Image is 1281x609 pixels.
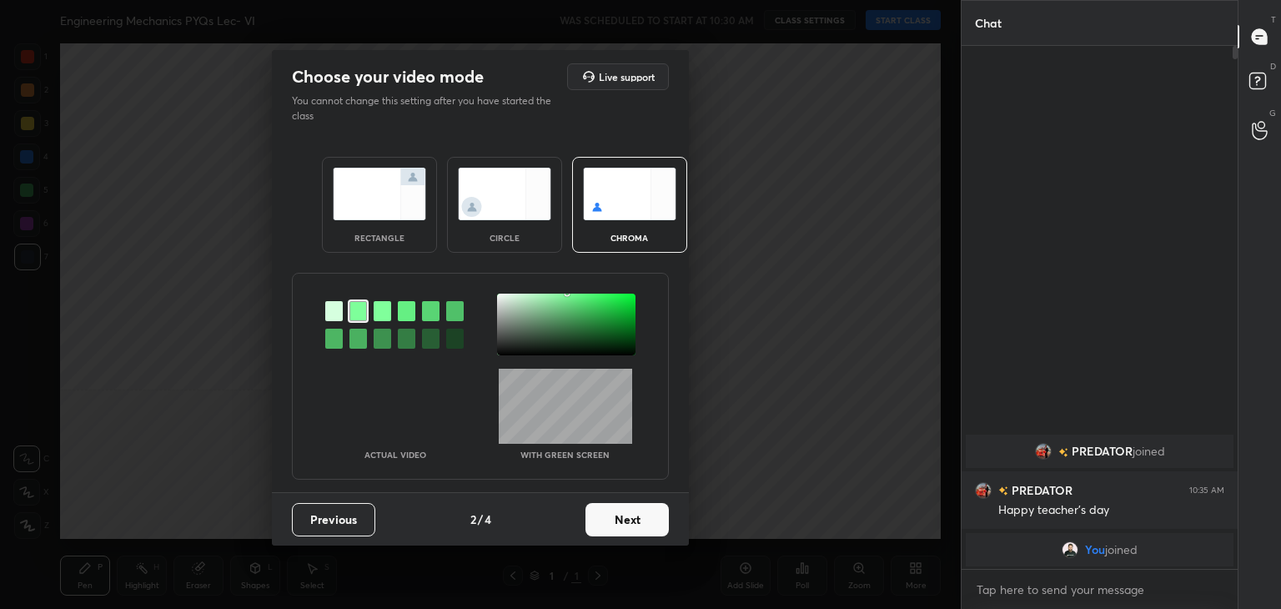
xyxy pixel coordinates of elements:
[1269,107,1276,119] p: G
[585,503,669,536] button: Next
[962,431,1238,570] div: grid
[364,450,426,459] p: Actual Video
[1105,543,1138,556] span: joined
[471,234,538,242] div: circle
[458,168,551,220] img: circleScreenIcon.acc0effb.svg
[485,511,491,528] h4: 4
[998,486,1008,496] img: no-rating-badge.077c3623.svg
[346,234,413,242] div: rectangle
[1271,13,1276,26] p: T
[998,502,1224,519] div: Happy teacher's day
[1008,481,1073,499] h6: PREDATOR
[975,482,992,499] img: 7870c15415b94dc786c4b9c97e7b1231.jpg
[599,72,655,82] h5: Live support
[1270,60,1276,73] p: D
[470,511,476,528] h4: 2
[1072,445,1133,458] span: PREDATOR
[1133,445,1165,458] span: joined
[333,168,426,220] img: normalScreenIcon.ae25ed63.svg
[292,93,562,123] p: You cannot change this setting after you have started the class
[962,1,1015,45] p: Chat
[292,66,484,88] h2: Choose your video mode
[292,503,375,536] button: Previous
[596,234,663,242] div: chroma
[583,168,676,220] img: chromaScreenIcon.c19ab0a0.svg
[478,511,483,528] h4: /
[1058,448,1068,457] img: no-rating-badge.077c3623.svg
[1062,541,1078,558] img: a90b112ffddb41d1843043b4965b2635.jpg
[1035,443,1052,460] img: 7870c15415b94dc786c4b9c97e7b1231.jpg
[1189,486,1224,496] div: 10:35 AM
[1085,543,1105,556] span: You
[520,450,610,459] p: With green screen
